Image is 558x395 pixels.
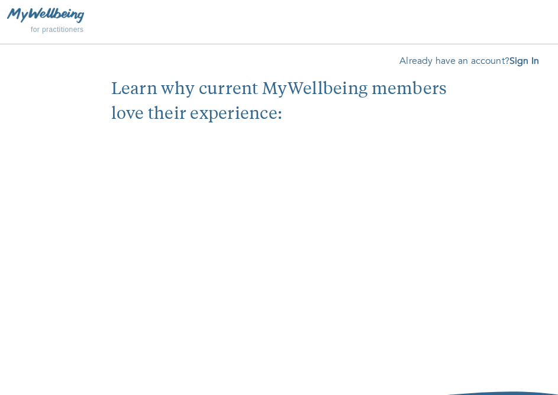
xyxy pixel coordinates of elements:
[31,25,84,34] span: for practitioners
[111,77,447,127] p: Learn why current MyWellbeing members love their experience:
[509,54,539,67] a: Sign In
[19,54,539,68] p: Already have an account?
[7,8,84,22] img: MyWellbeing
[111,127,447,379] iframe: Embedded youtube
